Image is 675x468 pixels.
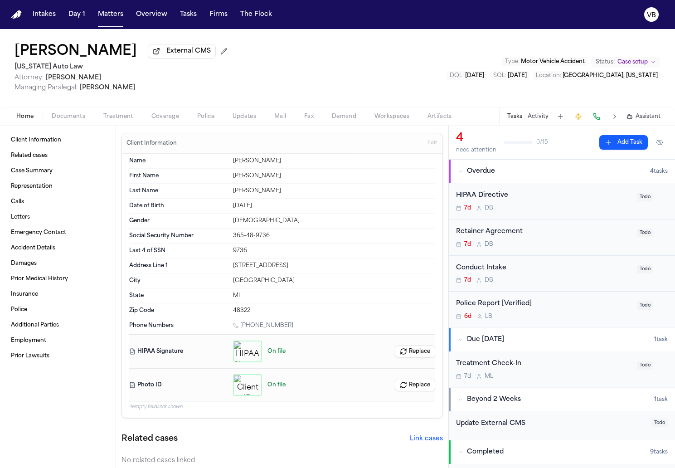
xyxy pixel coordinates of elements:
[449,160,675,183] button: Overdue4tasks
[11,10,22,19] img: Finch Logo
[449,388,675,411] button: Beyond 2 Weeks1task
[7,148,108,163] a: Related cases
[427,113,452,120] span: Artifacts
[129,307,228,314] dt: Zip Code
[456,359,631,369] div: Treatment Check-In
[449,440,675,464] button: Completed9tasks
[456,190,631,201] div: HIPAA Directive
[505,59,520,64] span: Type :
[654,336,668,343] span: 1 task
[590,110,603,123] button: Make a Call
[7,164,108,178] a: Case Summary
[197,113,214,120] span: Police
[206,6,231,23] button: Firms
[449,411,675,440] div: Open task: Update External CMS
[395,345,435,358] button: Replace
[450,73,464,78] span: DOL :
[129,292,228,299] dt: State
[132,6,171,23] a: Overview
[233,113,256,120] span: Updates
[7,287,108,302] a: Insurance
[129,157,228,165] dt: Name
[508,73,527,78] span: [DATE]
[485,277,493,284] span: D B
[94,6,127,23] button: Matters
[464,373,471,380] span: 7d
[637,193,653,201] span: Todo
[129,374,228,396] dt: Photo ID
[449,351,675,387] div: Open task: Treatment Check-In
[80,84,135,91] span: [PERSON_NAME]
[467,395,521,404] span: Beyond 2 Weeks
[449,183,675,219] div: Open task: HIPAA Directive
[591,57,660,68] button: Change status from Case setup
[7,349,108,363] a: Prior Lawsuits
[148,44,216,58] button: External CMS
[507,113,522,120] button: Tasks
[456,419,646,429] div: Update External CMS
[267,348,286,355] span: On file
[7,195,108,209] a: Calls
[7,179,108,194] a: Representation
[533,71,660,80] button: Edit Location: West Bloomfield, Michigan
[166,47,211,56] span: External CMS
[485,373,493,380] span: M L
[650,168,668,175] span: 4 task s
[151,113,179,120] span: Coverage
[233,172,435,180] div: [PERSON_NAME]
[15,44,137,60] h1: [PERSON_NAME]
[7,272,108,286] a: Prior Medical History
[599,135,648,150] button: Add Task
[129,277,228,284] dt: City
[7,256,108,271] a: Damages
[233,277,435,284] div: [GEOGRAPHIC_DATA]
[449,292,675,327] div: Open task: Police Report [Verified]
[637,265,653,273] span: Todo
[7,133,108,147] a: Client Information
[29,6,59,23] a: Intakes
[617,58,648,66] span: Case setup
[464,277,471,284] span: 7d
[467,167,495,176] span: Overdue
[11,10,22,19] a: Home
[233,307,435,314] div: 48322
[233,322,293,329] a: Call 1 (248) 798-3753
[449,256,675,292] div: Open task: Conduct Intake
[651,419,668,427] span: Todo
[374,113,409,120] span: Workspaces
[493,73,506,78] span: SOL :
[233,232,435,239] div: 365-48-9736
[233,247,435,254] div: 9736
[485,241,493,248] span: D B
[129,247,228,254] dt: Last 4 of SSN
[464,313,471,320] span: 6d
[7,302,108,317] a: Police
[176,6,200,23] a: Tasks
[103,113,133,120] span: Treatment
[572,110,585,123] button: Create Immediate Task
[65,6,89,23] button: Day 1
[7,241,108,255] a: Accident Details
[626,113,660,120] button: Assistant
[121,433,178,445] h2: Related cases
[654,396,668,403] span: 1 task
[528,113,549,120] button: Activity
[637,229,653,237] span: Todo
[637,361,653,370] span: Todo
[16,113,34,120] span: Home
[233,157,435,165] div: [PERSON_NAME]
[464,241,471,248] span: 7d
[129,341,228,362] dt: HIPAA Signature
[410,434,443,444] button: Link cases
[129,217,228,224] dt: Gender
[536,139,548,146] span: 0 / 15
[7,225,108,240] a: Emergency Contact
[485,313,492,320] span: L B
[129,187,228,195] dt: Last Name
[129,322,174,329] span: Phone Numbers
[129,404,435,410] p: 4 empty fields not shown.
[447,71,487,80] button: Edit DOL: 2025-09-16
[274,113,286,120] span: Mail
[7,210,108,224] a: Letters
